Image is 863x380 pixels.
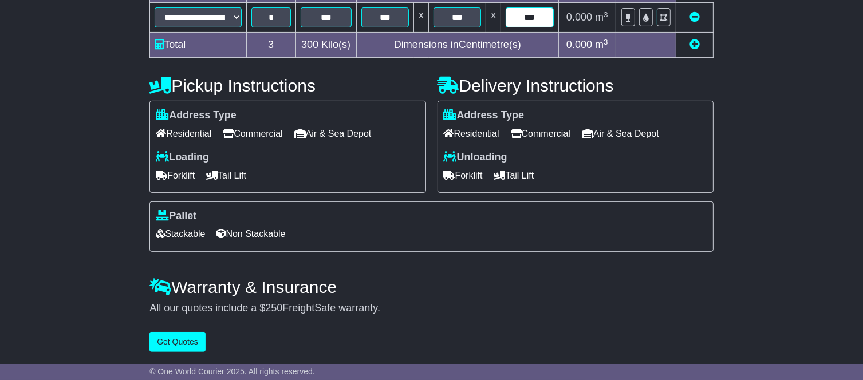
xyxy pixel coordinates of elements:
span: 300 [301,39,318,50]
label: Pallet [156,210,196,223]
span: Forklift [444,167,483,184]
span: 0.000 [566,11,592,23]
span: 0.000 [566,39,592,50]
a: Remove this item [689,11,700,23]
div: All our quotes include a $ FreightSafe warranty. [149,302,714,315]
span: Forklift [156,167,195,184]
label: Address Type [156,109,237,122]
sup: 3 [604,10,608,19]
span: © One World Courier 2025. All rights reserved. [149,367,315,376]
td: x [414,3,429,33]
span: 250 [265,302,282,314]
button: Get Quotes [149,332,206,352]
span: m [595,39,608,50]
td: Dimensions in Centimetre(s) [356,33,558,58]
h4: Pickup Instructions [149,76,425,95]
td: 3 [246,33,295,58]
label: Address Type [444,109,525,122]
span: Air & Sea Depot [294,125,372,142]
span: Non Stackable [216,225,285,243]
span: Commercial [223,125,282,142]
span: Tail Lift [494,167,534,184]
span: m [595,11,608,23]
a: Add new item [689,39,700,50]
label: Loading [156,151,209,164]
span: Residential [444,125,499,142]
span: Stackable [156,225,205,243]
td: Kilo(s) [295,33,356,58]
span: Tail Lift [206,167,246,184]
sup: 3 [604,38,608,46]
span: Commercial [511,125,570,142]
td: Total [150,33,247,58]
h4: Warranty & Insurance [149,278,714,296]
label: Unloading [444,151,507,164]
span: Residential [156,125,211,142]
td: x [486,3,501,33]
h4: Delivery Instructions [438,76,714,95]
span: Air & Sea Depot [582,125,659,142]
